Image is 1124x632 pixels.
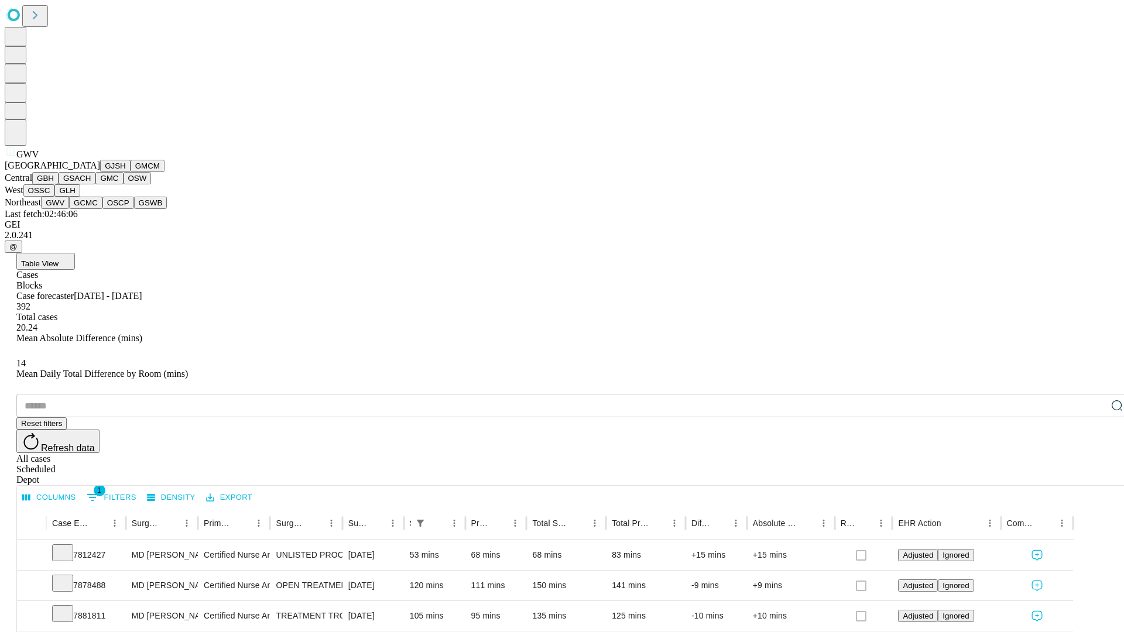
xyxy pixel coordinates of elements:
[144,489,198,507] button: Density
[938,549,974,561] button: Ignored
[19,489,79,507] button: Select columns
[368,515,385,531] button: Sort
[21,419,62,428] span: Reset filters
[410,518,411,528] div: Scheduled In Room Duration
[348,601,398,631] div: [DATE]
[507,515,523,531] button: Menu
[276,571,336,600] div: OPEN TREATMENT DISTAL [MEDICAL_DATA] FRACTURE
[307,515,323,531] button: Sort
[52,601,120,631] div: 7881811
[410,571,460,600] div: 120 mins
[410,601,460,631] div: 105 mins
[348,518,367,528] div: Surgery Date
[903,551,933,559] span: Adjusted
[873,515,889,531] button: Menu
[5,241,22,253] button: @
[691,518,710,528] div: Difference
[162,515,179,531] button: Sort
[1037,515,1054,531] button: Sort
[23,606,40,627] button: Expand
[943,612,969,620] span: Ignored
[59,172,95,184] button: GSACH
[134,197,167,209] button: GSWB
[728,515,744,531] button: Menu
[348,571,398,600] div: [DATE]
[532,571,600,600] div: 150 mins
[251,515,267,531] button: Menu
[41,443,95,453] span: Refresh data
[132,540,192,570] div: MD [PERSON_NAME] [PERSON_NAME] Md
[753,571,829,600] div: +9 mins
[16,333,142,343] span: Mean Absolute Difference (mins)
[323,515,340,531] button: Menu
[385,515,401,531] button: Menu
[943,551,969,559] span: Ignored
[471,601,521,631] div: 95 mins
[32,172,59,184] button: GBH
[650,515,666,531] button: Sort
[815,515,832,531] button: Menu
[131,160,165,172] button: GMCM
[54,184,80,197] button: GLH
[16,301,30,311] span: 392
[16,358,26,368] span: 14
[9,242,18,251] span: @
[124,172,152,184] button: OSW
[16,312,57,322] span: Total cases
[5,219,1119,230] div: GEI
[446,515,462,531] button: Menu
[532,518,569,528] div: Total Scheduled Duration
[95,172,123,184] button: GMC
[69,197,102,209] button: GCMC
[23,545,40,566] button: Expand
[204,540,264,570] div: Certified Nurse Anesthetist
[204,571,264,600] div: Certified Nurse Anesthetist
[52,540,120,570] div: 7812427
[23,576,40,596] button: Expand
[107,515,123,531] button: Menu
[276,540,336,570] div: UNLISTED PROCEDURE LEG OR ANKLE
[412,515,429,531] div: 1 active filter
[943,515,959,531] button: Sort
[348,540,398,570] div: [DATE]
[132,518,161,528] div: Surgeon Name
[16,253,75,270] button: Table View
[16,417,67,430] button: Reset filters
[691,540,741,570] div: +15 mins
[711,515,728,531] button: Sort
[41,197,69,209] button: GWV
[691,571,741,600] div: -9 mins
[5,197,41,207] span: Northeast
[74,291,142,301] span: [DATE] - [DATE]
[753,540,829,570] div: +15 mins
[753,601,829,631] div: +10 mins
[532,601,600,631] div: 135 mins
[612,571,680,600] div: 141 mins
[898,579,938,592] button: Adjusted
[982,515,998,531] button: Menu
[666,515,683,531] button: Menu
[1007,518,1036,528] div: Comments
[132,601,192,631] div: MD [PERSON_NAME] [PERSON_NAME] Md
[52,571,120,600] div: 7878488
[612,601,680,631] div: 125 mins
[5,173,32,183] span: Central
[21,259,59,268] span: Table View
[898,549,938,561] button: Adjusted
[132,571,192,600] div: MD [PERSON_NAME] [PERSON_NAME] Md
[471,571,521,600] div: 111 mins
[471,540,521,570] div: 68 mins
[753,518,798,528] div: Absolute Difference
[84,488,139,507] button: Show filters
[179,515,195,531] button: Menu
[612,518,649,528] div: Total Predicted Duration
[5,209,78,219] span: Last fetch: 02:46:06
[1054,515,1070,531] button: Menu
[587,515,603,531] button: Menu
[94,485,105,496] span: 1
[204,601,264,631] div: Certified Nurse Anesthetist
[410,540,460,570] div: 53 mins
[5,230,1119,241] div: 2.0.241
[898,610,938,622] button: Adjusted
[799,515,815,531] button: Sort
